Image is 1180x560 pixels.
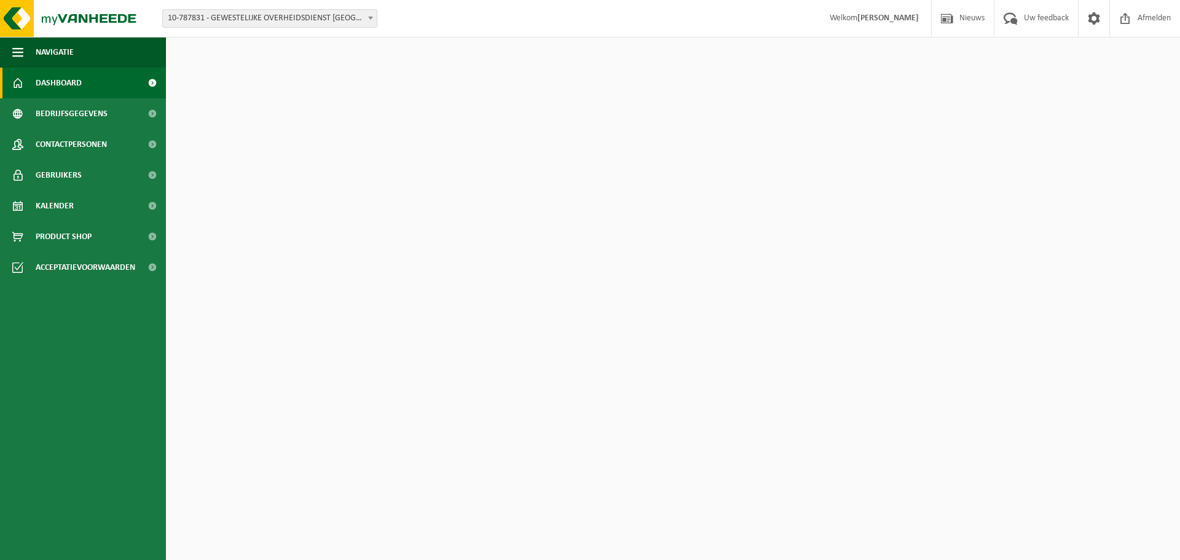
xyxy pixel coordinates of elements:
[857,14,919,23] strong: [PERSON_NAME]
[163,10,377,27] span: 10-787831 - GEWESTELIJKE OVERHEIDSDIENST BRUSSEL (BRUCEFO) - ANDERLECHT
[36,37,74,68] span: Navigatie
[36,98,108,129] span: Bedrijfsgegevens
[36,68,82,98] span: Dashboard
[36,252,135,283] span: Acceptatievoorwaarden
[36,160,82,191] span: Gebruikers
[36,191,74,221] span: Kalender
[36,129,107,160] span: Contactpersonen
[36,221,92,252] span: Product Shop
[162,9,377,28] span: 10-787831 - GEWESTELIJKE OVERHEIDSDIENST BRUSSEL (BRUCEFO) - ANDERLECHT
